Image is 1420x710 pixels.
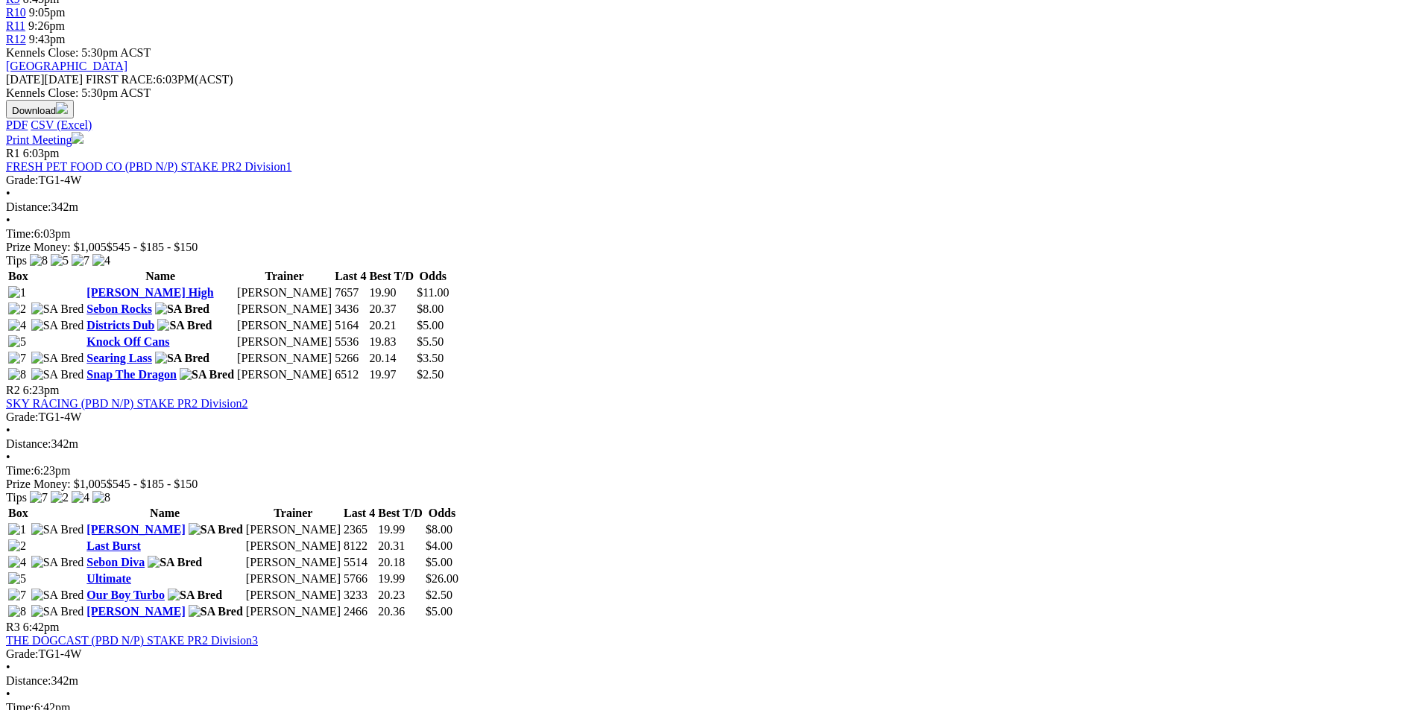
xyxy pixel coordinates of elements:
[6,661,10,673] span: •
[155,302,209,316] img: SA Bred
[86,286,213,299] a: [PERSON_NAME] High
[6,174,39,186] span: Grade:
[8,605,26,618] img: 8
[426,589,452,601] span: $2.50
[6,187,10,200] span: •
[6,478,1414,491] div: Prize Money: $1,005
[56,102,68,114] img: download.svg
[236,367,332,382] td: [PERSON_NAME]
[86,319,154,332] a: Districts Dub
[8,556,26,569] img: 4
[343,506,376,521] th: Last 4
[245,539,341,554] td: [PERSON_NAME]
[86,589,165,601] a: Our Boy Turbo
[8,368,26,381] img: 8
[31,319,84,332] img: SA Bred
[29,6,66,19] span: 9:05pm
[245,555,341,570] td: [PERSON_NAME]
[157,319,212,332] img: SA Bred
[51,254,69,267] img: 5
[343,588,376,603] td: 3233
[343,539,376,554] td: 8122
[107,478,198,490] span: $545 - $185 - $150
[8,270,28,282] span: Box
[31,118,92,131] a: CSV (Excel)
[6,46,151,59] span: Kennels Close: 5:30pm ACST
[343,571,376,586] td: 5766
[31,302,84,316] img: SA Bred
[368,302,414,317] td: 20.37
[29,33,66,45] span: 9:43pm
[368,351,414,366] td: 20.14
[417,319,444,332] span: $5.00
[426,523,452,536] span: $8.00
[368,318,414,333] td: 20.21
[6,674,1414,688] div: 342m
[6,200,1414,214] div: 342m
[86,73,156,86] span: FIRST RACE:
[168,589,222,602] img: SA Bred
[377,571,423,586] td: 19.99
[236,318,332,333] td: [PERSON_NAME]
[6,241,1414,254] div: Prize Money: $1,005
[334,318,367,333] td: 5164
[343,604,376,619] td: 2466
[377,588,423,603] td: 20.23
[334,269,367,284] th: Last 4
[6,160,291,173] a: FRESH PET FOOD CO (PBD N/P) STAKE PR2 Division1
[72,132,83,144] img: printer.svg
[425,506,459,521] th: Odds
[245,604,341,619] td: [PERSON_NAME]
[368,285,414,300] td: 19.90
[6,451,10,463] span: •
[30,491,48,504] img: 7
[245,571,341,586] td: [PERSON_NAME]
[31,523,84,536] img: SA Bred
[23,621,60,633] span: 6:42pm
[368,367,414,382] td: 19.97
[6,6,26,19] span: R10
[86,352,152,364] a: Searing Lass
[6,491,27,504] span: Tips
[28,19,65,32] span: 9:26pm
[417,368,444,381] span: $2.50
[377,522,423,537] td: 19.99
[86,539,140,552] a: Last Burst
[155,352,209,365] img: SA Bred
[189,523,243,536] img: SA Bred
[6,464,34,477] span: Time:
[343,522,376,537] td: 2365
[417,335,444,348] span: $5.50
[236,302,332,317] td: [PERSON_NAME]
[6,174,1414,187] div: TG1-4W
[31,368,84,381] img: SA Bred
[334,335,367,349] td: 5536
[72,491,89,504] img: 4
[92,491,110,504] img: 8
[31,605,84,618] img: SA Bred
[31,556,84,569] img: SA Bred
[86,605,185,618] a: [PERSON_NAME]
[23,384,60,396] span: 6:23pm
[6,227,34,240] span: Time:
[180,368,234,381] img: SA Bred
[189,605,243,618] img: SA Bred
[334,285,367,300] td: 7657
[86,506,244,521] th: Name
[86,73,233,86] span: 6:03PM(ACST)
[148,556,202,569] img: SA Bred
[6,411,39,423] span: Grade:
[8,572,26,586] img: 5
[236,351,332,366] td: [PERSON_NAME]
[6,647,1414,661] div: TG1-4W
[6,384,20,396] span: R2
[6,86,1414,100] div: Kennels Close: 5:30pm ACST
[6,647,39,660] span: Grade:
[92,254,110,267] img: 4
[245,522,341,537] td: [PERSON_NAME]
[8,507,28,519] span: Box
[86,368,177,381] a: Snap The Dragon
[368,269,414,284] th: Best T/D
[6,397,247,410] a: SKY RACING (PBD N/P) STAKE PR2 Division2
[417,352,444,364] span: $3.50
